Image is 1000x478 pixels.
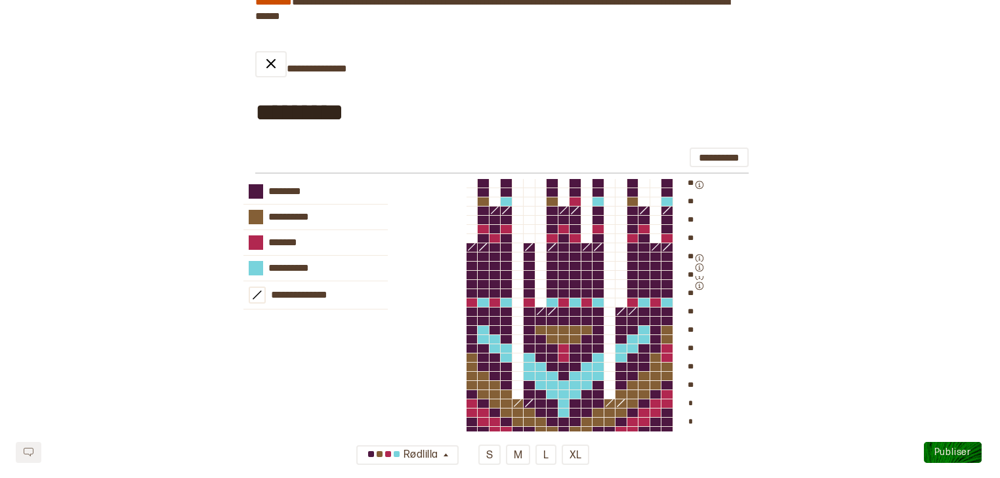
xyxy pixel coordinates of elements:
[506,445,530,465] button: M
[364,445,441,466] div: Rødlilla
[535,445,556,465] button: L
[924,442,982,463] button: Publiser
[934,447,971,458] span: Publiser
[478,445,501,465] button: S
[562,445,589,465] button: XL
[356,445,459,465] button: Rødlilla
